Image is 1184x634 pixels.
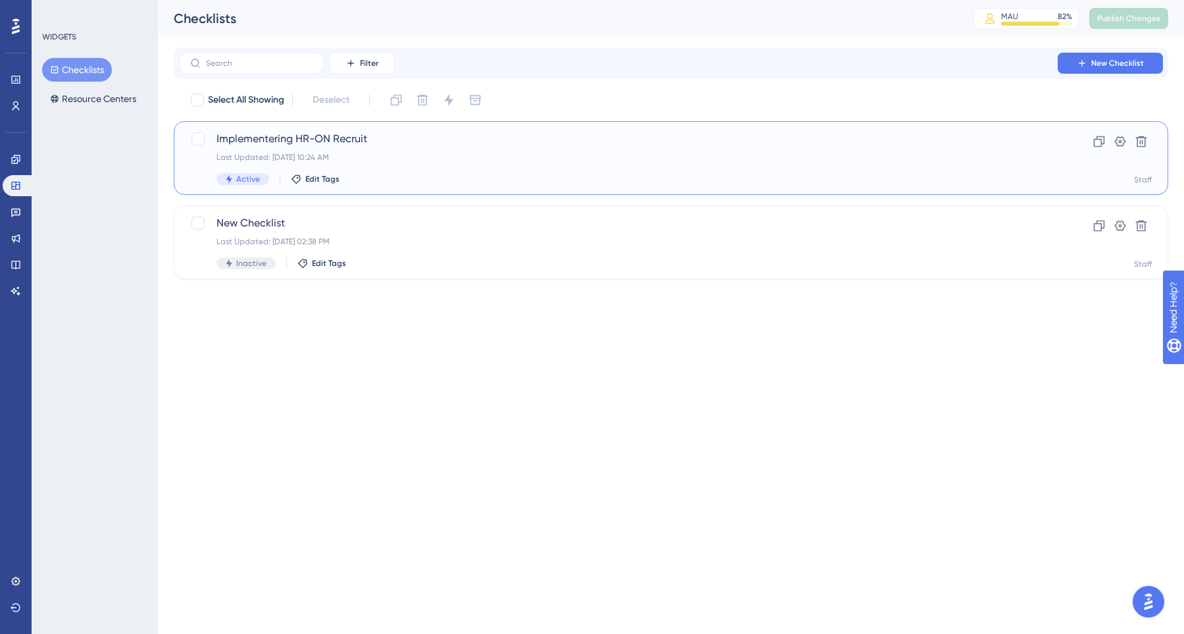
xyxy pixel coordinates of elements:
div: Checklists [174,9,940,28]
button: Filter [329,53,395,74]
span: Publish Changes [1097,13,1160,24]
iframe: UserGuiding AI Assistant Launcher [1129,582,1168,621]
span: Filter [360,58,378,68]
div: Staff [1134,174,1152,185]
span: New Checklist [1091,58,1144,68]
input: Search [206,59,313,68]
button: Publish Changes [1089,8,1168,29]
button: Checklists [42,58,112,82]
button: Edit Tags [291,174,340,184]
button: New Checklist [1058,53,1163,74]
span: Edit Tags [312,258,346,269]
button: Deselect [301,88,361,112]
span: Select All Showing [208,92,284,108]
span: Deselect [313,92,349,108]
div: WIDGETS [42,32,76,42]
div: MAU [1001,11,1018,22]
div: Last Updated: [DATE] 10:24 AM [217,152,1020,163]
button: Edit Tags [297,258,346,269]
span: New Checklist [217,215,1020,231]
button: Resource Centers [42,87,144,111]
div: Staff [1134,259,1152,269]
span: Active [236,174,260,184]
span: Need Help? [31,3,82,19]
span: Inactive [236,258,267,269]
span: Implementering HR-ON Recruit [217,131,1020,147]
div: 82 % [1058,11,1072,22]
span: Edit Tags [305,174,340,184]
div: Last Updated: [DATE] 02:38 PM [217,236,1020,247]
